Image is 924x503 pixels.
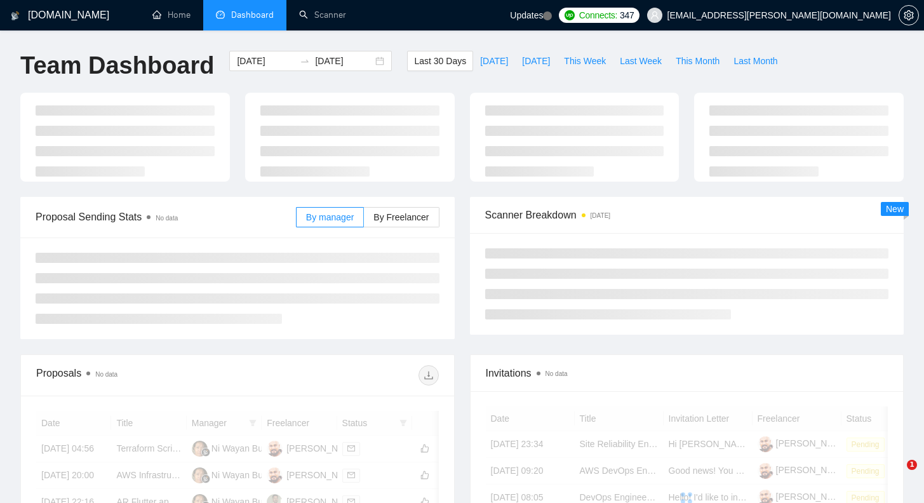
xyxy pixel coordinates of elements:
[11,6,20,26] img: logo
[726,51,784,71] button: Last Month
[546,370,568,377] span: No data
[300,56,310,66] span: swap-right
[579,8,617,22] span: Connects:
[620,54,662,68] span: Last Week
[216,10,225,19] span: dashboard
[899,10,919,20] a: setting
[565,10,575,20] img: upwork-logo.png
[676,54,720,68] span: This Month
[414,54,466,68] span: Last 30 Days
[886,204,904,214] span: New
[306,212,354,222] span: By manager
[300,56,310,66] span: to
[299,10,346,20] a: searchScanner
[407,51,473,71] button: Last 30 Days
[20,51,214,81] h1: Team Dashboard
[650,11,659,20] span: user
[485,207,889,223] span: Scanner Breakdown
[315,54,373,68] input: End date
[557,51,613,71] button: This Week
[156,215,178,222] span: No data
[669,51,726,71] button: This Month
[522,54,550,68] span: [DATE]
[613,51,669,71] button: Last Week
[515,51,557,71] button: [DATE]
[237,54,295,68] input: Start date
[881,460,911,490] iframe: Intercom live chat
[899,5,919,25] button: setting
[373,212,429,222] span: By Freelancer
[733,54,777,68] span: Last Month
[36,209,296,225] span: Proposal Sending Stats
[899,10,918,20] span: setting
[95,371,117,378] span: No data
[907,460,917,470] span: 1
[231,10,274,20] span: Dashboard
[510,10,543,20] span: Updates
[152,10,191,20] a: homeHome
[473,51,515,71] button: [DATE]
[480,54,508,68] span: [DATE]
[36,365,238,386] div: Proposals
[591,212,610,219] time: [DATE]
[486,365,888,381] span: Invitations
[620,8,634,22] span: 347
[564,54,606,68] span: This Week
